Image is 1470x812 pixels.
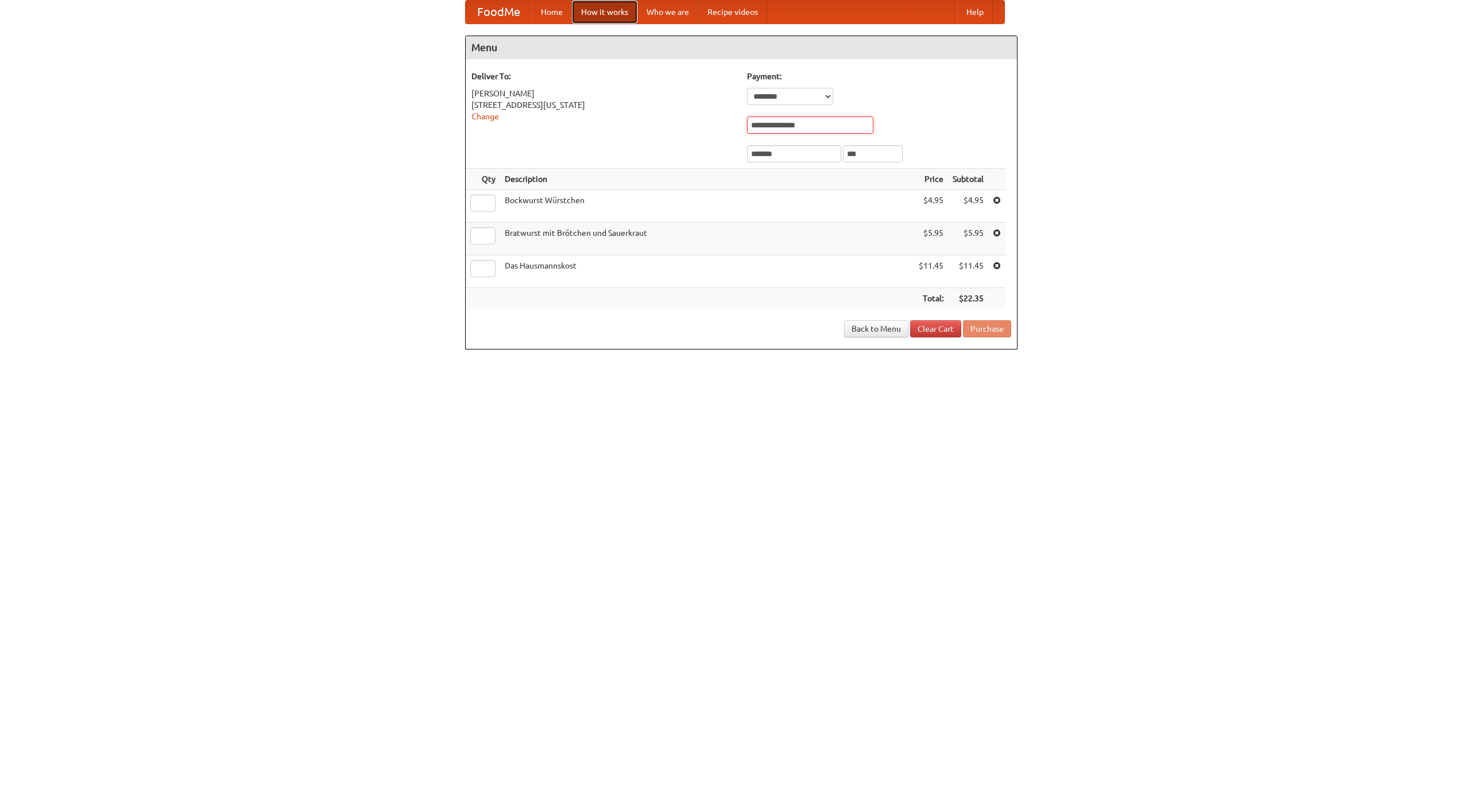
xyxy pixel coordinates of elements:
[471,88,736,99] div: [PERSON_NAME]
[500,223,914,255] td: Bratwurst mit Brötchen und Sauerkraut
[500,169,914,190] th: Description
[948,223,988,255] td: $5.95
[500,255,914,288] td: Das Hausmannskost
[914,288,948,309] th: Total:
[948,169,988,190] th: Subtotal
[914,255,948,288] td: $11.45
[963,320,1011,337] button: Purchase
[747,71,1011,82] h5: Payment:
[957,1,993,24] a: Help
[844,320,908,337] a: Back to Menu
[466,36,1017,59] h4: Menu
[910,320,961,337] a: Clear Cart
[471,112,499,121] a: Change
[914,169,948,190] th: Price
[471,71,736,82] h5: Deliver To:
[698,1,767,24] a: Recipe videos
[914,190,948,223] td: $4.95
[572,1,637,24] a: How it works
[466,1,532,24] a: FoodMe
[466,169,500,190] th: Qty
[532,1,572,24] a: Home
[471,99,736,111] div: [STREET_ADDRESS][US_STATE]
[637,1,698,24] a: Who we are
[948,288,988,309] th: $22.35
[948,255,988,288] td: $11.45
[948,190,988,223] td: $4.95
[914,223,948,255] td: $5.95
[500,190,914,223] td: Bockwurst Würstchen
